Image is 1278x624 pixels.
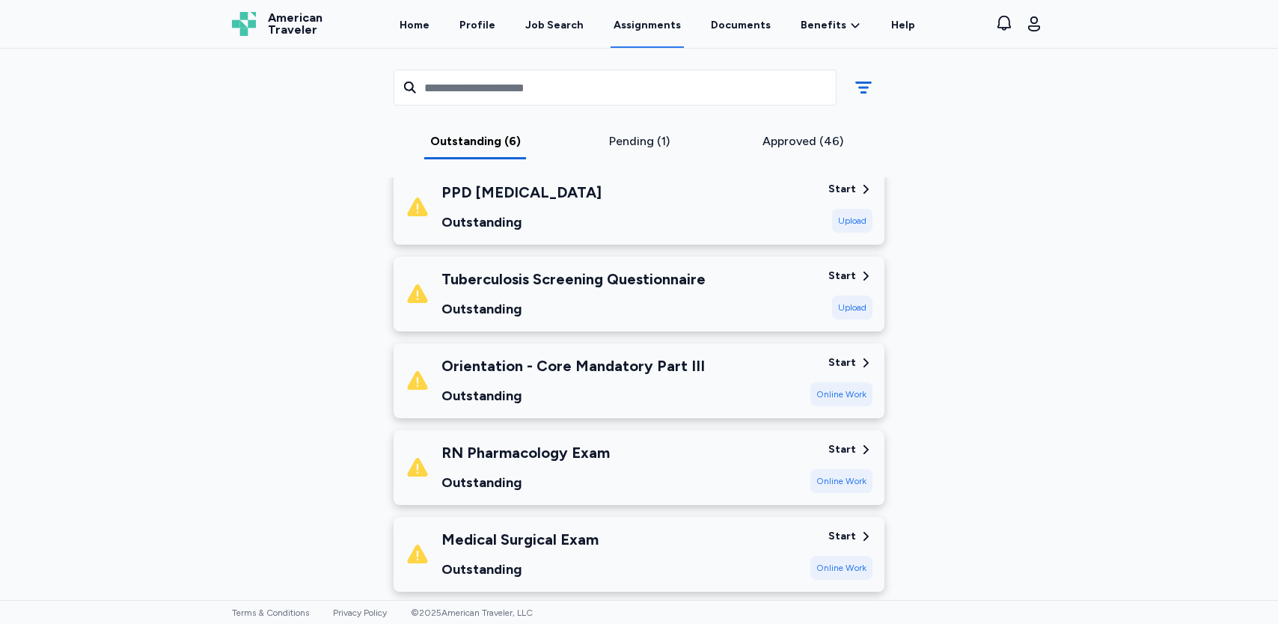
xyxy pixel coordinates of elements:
span: Benefits [801,18,846,33]
a: Privacy Policy [333,608,387,618]
div: Outstanding [441,212,602,233]
div: Upload [832,209,872,233]
div: Start [828,355,856,370]
a: Benefits [801,18,861,33]
div: Tuberculosis Screening Questionnaire [441,269,706,290]
div: PPD [MEDICAL_DATA] [441,182,602,203]
div: Approved (46) [727,132,878,150]
div: Start [828,529,856,544]
span: © 2025 American Traveler, LLC [411,608,533,618]
div: Orientation - Core Mandatory Part III [441,355,705,376]
div: Outstanding [441,385,705,406]
div: Outstanding [441,559,599,580]
div: Outstanding [441,299,706,319]
div: Job Search [525,18,584,33]
div: Pending (1) [563,132,715,150]
div: Upload [832,296,872,319]
div: Outstanding [441,472,610,493]
div: Start [828,269,856,284]
div: Online Work [810,469,872,493]
div: Outstanding (6) [400,132,551,150]
span: American Traveler [268,12,322,36]
div: Online Work [810,556,872,580]
div: Medical Surgical Exam [441,529,599,550]
div: Start [828,182,856,197]
div: RN Pharmacology Exam [441,442,610,463]
div: Online Work [810,382,872,406]
a: Assignments [611,1,684,48]
img: Logo [232,12,256,36]
div: Start [828,442,856,457]
a: Terms & Conditions [232,608,309,618]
